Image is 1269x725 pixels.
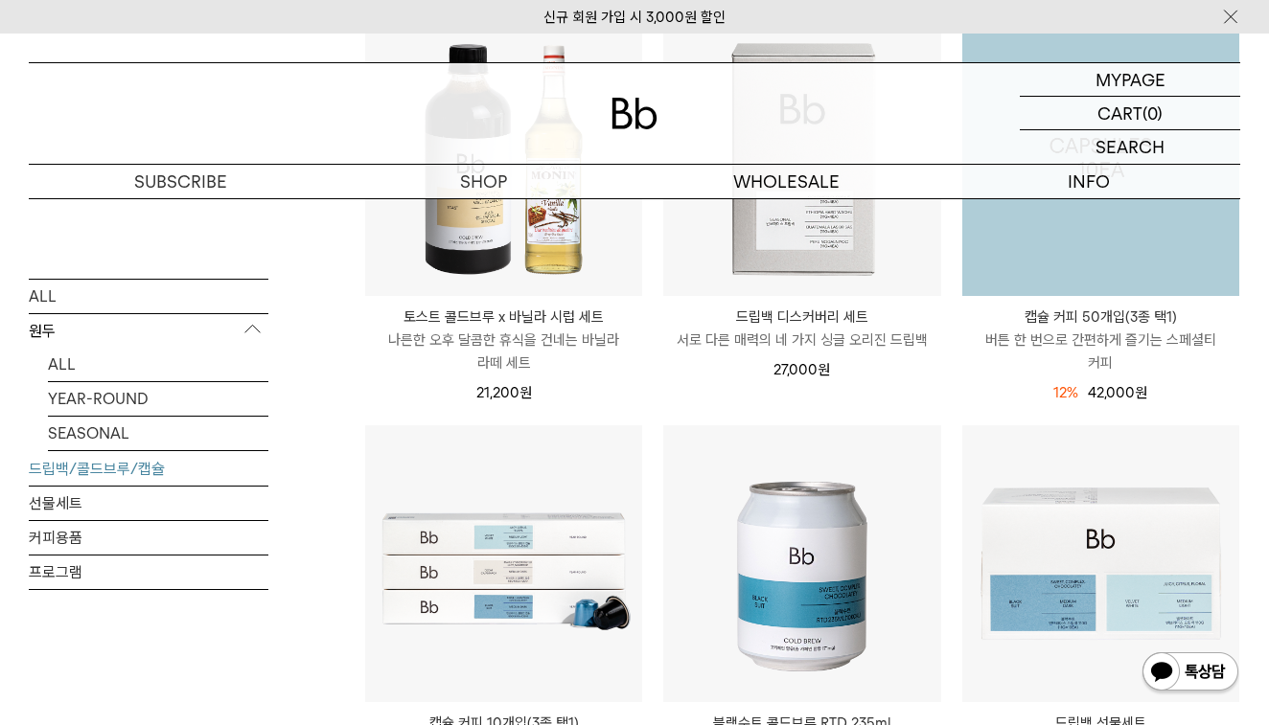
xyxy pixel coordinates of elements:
[1020,97,1240,130] a: CART (0)
[663,329,940,351] p: 서로 다른 매력의 네 가지 싱글 오리진 드립백
[663,306,940,329] p: 드립백 디스커버리 세트
[29,313,268,348] p: 원두
[962,329,1239,374] p: 버튼 한 번으로 간편하게 즐기는 스페셜티 커피
[29,486,268,519] a: 선물세트
[332,165,634,198] a: SHOP
[48,416,268,449] a: SEASONAL
[1135,384,1147,401] span: 원
[1142,97,1163,129] p: (0)
[1053,381,1078,404] div: 12%
[1088,384,1147,401] span: 42,000
[29,555,268,588] a: 프로그램
[634,165,937,198] p: WHOLESALE
[29,165,332,198] a: SUBSCRIBE
[1096,130,1165,164] p: SEARCH
[773,361,830,378] span: 27,000
[962,425,1239,702] img: 드립백 선물세트
[663,306,940,351] a: 드립백 디스커버리 세트 서로 다른 매력의 네 가지 싱글 오리진 드립백
[48,347,268,380] a: ALL
[818,361,830,378] span: 원
[937,165,1240,198] p: INFO
[365,306,642,374] a: 토스트 콜드브루 x 바닐라 시럽 세트 나른한 오후 달콤한 휴식을 건네는 바닐라 라떼 세트
[1141,650,1240,696] img: 카카오톡 채널 1:1 채팅 버튼
[663,425,940,702] img: 블랙수트 콜드브루 RTD 235ml
[1097,97,1142,129] p: CART
[48,381,268,415] a: YEAR-ROUND
[519,384,532,401] span: 원
[476,384,532,401] span: 21,200
[1020,63,1240,97] a: MYPAGE
[365,425,642,702] img: 캡슐 커피 10개입(3종 택1)
[29,451,268,485] a: 드립백/콜드브루/캡슐
[543,9,726,26] a: 신규 회원 가입 시 3,000원 할인
[365,329,642,374] p: 나른한 오후 달콤한 휴식을 건네는 바닐라 라떼 세트
[962,306,1239,374] a: 캡슐 커피 50개입(3종 택1) 버튼 한 번으로 간편하게 즐기는 스페셜티 커피
[611,98,658,129] img: 로고
[962,306,1239,329] p: 캡슐 커피 50개입(3종 택1)
[1096,63,1165,96] p: MYPAGE
[29,279,268,312] a: ALL
[29,520,268,554] a: 커피용품
[365,306,642,329] p: 토스트 콜드브루 x 바닐라 시럽 세트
